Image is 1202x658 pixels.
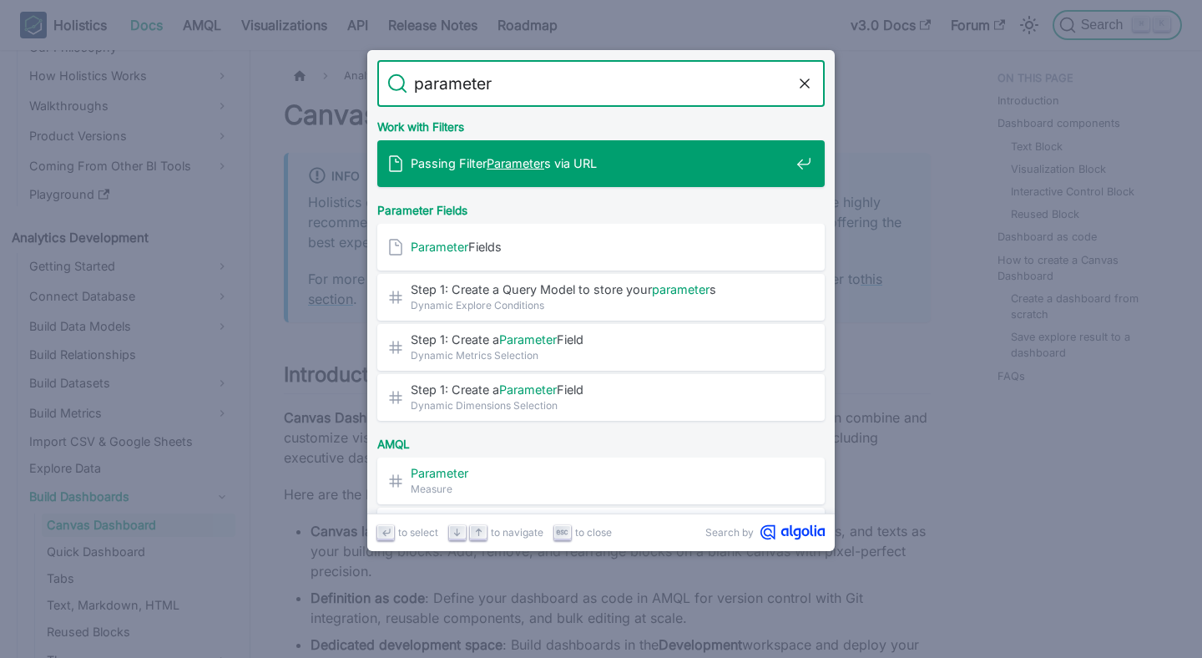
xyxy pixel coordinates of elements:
mark: Parameter [411,240,468,254]
div: Work with Filters [374,107,828,140]
input: Search docs [407,60,795,107]
span: to navigate [491,524,543,540]
span: Step 1: Create a Field​ [411,332,790,347]
a: ParameterFields [377,224,825,271]
a: Passing FilterParameters via URL [377,140,825,187]
button: Clear the query [795,73,815,94]
span: to select [398,524,438,540]
a: Step 1: Create aParameterField​Dynamic Metrics Selection [377,324,825,371]
svg: Enter key [380,526,392,539]
mark: parameter [652,282,710,296]
mark: Parameter [411,466,468,480]
span: Search by [705,524,754,540]
a: Step 1: Create aParameterField​Dynamic Dimensions Selection [377,374,825,421]
a: Parameter​Measure [377,458,825,504]
span: Measure [411,481,790,497]
mark: Parameter [499,332,557,347]
a: ParameterDefinition​AML Dashboard [377,508,825,554]
span: ​ [411,465,790,481]
mark: Parameter [499,382,557,397]
span: Dynamic Explore Conditions [411,297,790,313]
div: Parameter Fields [374,190,828,224]
span: Dynamic Metrics Selection [411,347,790,363]
span: Dynamic Dimensions Selection [411,397,790,413]
svg: Escape key [556,526,568,539]
mark: Parameter [487,156,544,170]
span: Fields [411,239,790,255]
span: Step 1: Create a Field​ [411,382,790,397]
span: Passing Filter s via URL [411,155,790,171]
svg: Algolia [760,524,825,540]
span: Step 1: Create a Query Model to store your s​ [411,281,790,297]
a: Search byAlgolia [705,524,825,540]
span: to close [575,524,612,540]
svg: Arrow up [472,526,485,539]
div: AMQL [374,424,828,458]
svg: Arrow down [451,526,463,539]
a: Step 1: Create a Query Model to store yourparameters​Dynamic Explore Conditions [377,274,825,321]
